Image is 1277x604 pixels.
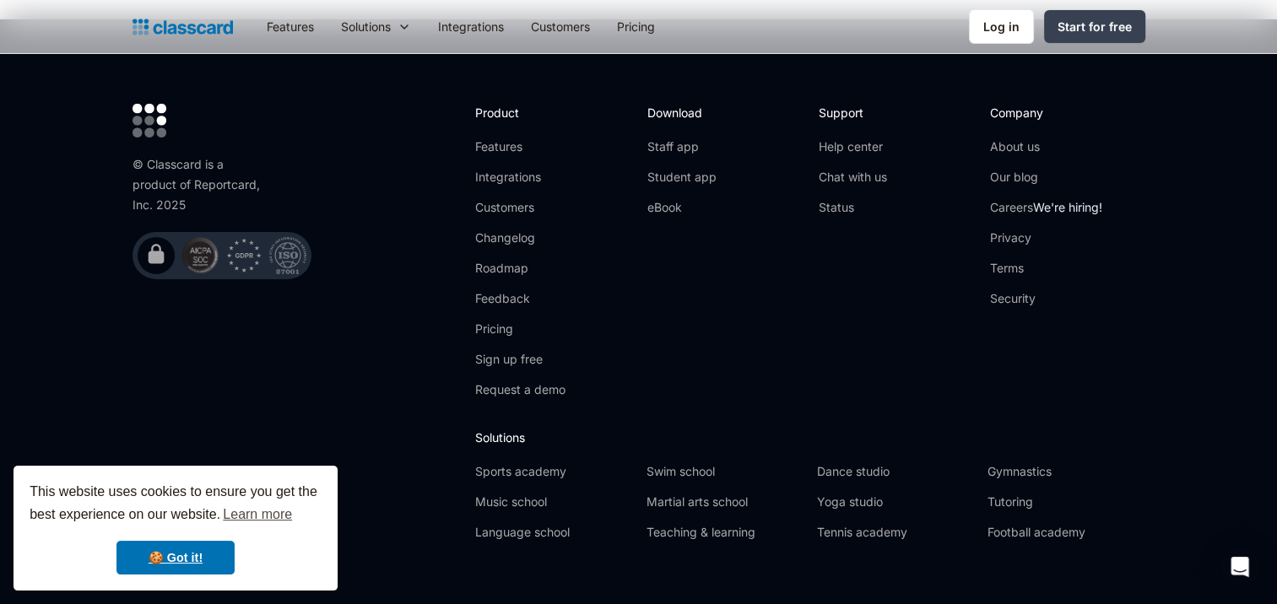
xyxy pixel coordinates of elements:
a: Staff app [647,138,716,155]
div: Open Intercom Messenger [1220,547,1260,587]
a: Privacy [990,229,1102,246]
a: Tutoring [988,493,1144,510]
a: Terms [990,260,1102,277]
a: Sports academy [475,463,632,480]
a: Security [990,290,1102,307]
h2: Solutions [475,429,1144,446]
a: Music school [475,493,632,510]
span: We're hiring! [1033,200,1102,214]
a: Customers [517,8,603,46]
a: Yoga studio [817,493,974,510]
a: Chat with us [819,169,887,186]
h2: Download [647,104,716,121]
a: Language school [475,524,632,541]
div: Solutions [327,8,425,46]
h2: Company [990,104,1102,121]
a: Features [475,138,565,155]
a: Pricing [603,8,668,46]
a: Tennis academy [817,524,974,541]
div: Solutions [341,18,391,35]
a: Integrations [475,169,565,186]
a: Pricing [475,321,565,337]
a: home [133,15,233,39]
a: Request a demo [475,381,565,398]
a: Teaching & learning [646,524,803,541]
a: Dance studio [817,463,974,480]
a: Features [253,8,327,46]
a: Football academy [988,524,1144,541]
div: Log in [983,18,1020,35]
a: Student app [647,169,716,186]
a: Customers [475,199,565,216]
a: Feedback [475,290,565,307]
a: About us [990,138,1102,155]
div: Start for free [1058,18,1132,35]
h2: Product [475,104,565,121]
a: Changelog [475,229,565,246]
a: Integrations [425,8,517,46]
a: Log in [969,9,1034,44]
a: Swim school [646,463,803,480]
a: Roadmap [475,260,565,277]
h2: Support [819,104,887,121]
div: © Classcard is a product of Reportcard, Inc. 2025 [133,154,268,215]
a: Sign up free [475,351,565,368]
a: CareersWe're hiring! [990,199,1102,216]
a: dismiss cookie message [116,541,235,574]
a: eBook [647,199,716,216]
div: cookieconsent [14,466,338,591]
a: Start for free [1044,10,1145,43]
a: Help center [819,138,887,155]
a: Martial arts school [646,493,803,510]
a: Status [819,199,887,216]
span: This website uses cookies to ensure you get the best experience on our website. [30,482,322,527]
a: Our blog [990,169,1102,186]
a: Gymnastics [988,463,1144,480]
a: learn more about cookies [220,502,295,527]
